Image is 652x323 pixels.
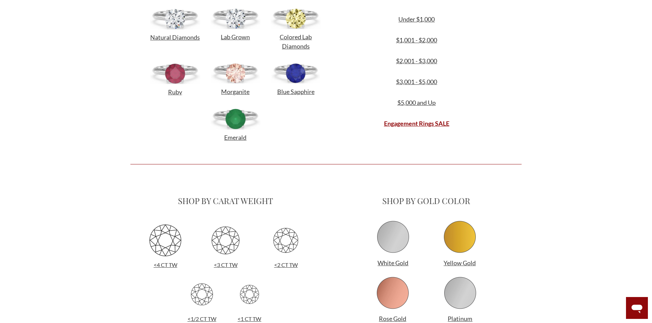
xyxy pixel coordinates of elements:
[396,36,437,44] a: $1,001 - $2,000
[396,57,437,65] a: $2,001 - $3,000
[238,315,261,322] a: <1 CT TW
[379,315,406,322] span: Rose Gold
[269,223,303,257] img: 2 CT TW
[448,315,472,322] span: Platinum
[384,120,449,127] a: Engagement Rings SALE
[444,259,476,267] span: Yellow Gold
[154,261,177,268] a: <4 CT TW
[232,277,267,311] img: 1 CT TW
[150,34,200,41] a: Natural Diamonds
[277,88,315,95] span: Blue Sapphire
[331,195,522,206] h2: SHOP BY GOLD COLOR
[443,276,477,310] img: Platinum
[208,223,243,257] img: 3 CT TW
[221,34,250,40] a: Lab Grown
[185,277,219,311] img: 1/2 CT TW
[168,88,182,96] span: Ruby
[448,315,472,322] a: Platinum
[224,134,246,141] a: Emerald
[148,223,182,257] img: 4 CT TW
[398,15,435,23] a: Under $1,000
[444,260,476,266] a: Yellow Gold
[397,99,436,106] a: $5,000 and Up
[376,220,410,254] img: White Gold
[130,195,321,206] h2: SHOP BY CARAT WEIGHT
[280,33,312,50] span: Colored Lab Diamonds
[280,34,312,50] a: Colored Lab Diamonds
[214,261,238,268] a: <3 CT TW
[221,89,250,95] a: Morganite
[375,276,410,310] img: Rose Gold
[168,89,182,95] a: Ruby
[277,89,315,95] a: Blue Sapphire
[443,220,477,254] img: Yellow gold
[188,315,216,322] a: <1/2 CT TW
[379,315,406,322] a: Rose Gold
[378,259,408,267] span: White Gold
[221,88,250,95] span: Morganite
[274,261,298,268] a: <2 CT TW
[396,78,437,85] a: $3,001 - $5,000
[378,260,408,266] a: White Gold
[221,33,250,41] span: Lab Grown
